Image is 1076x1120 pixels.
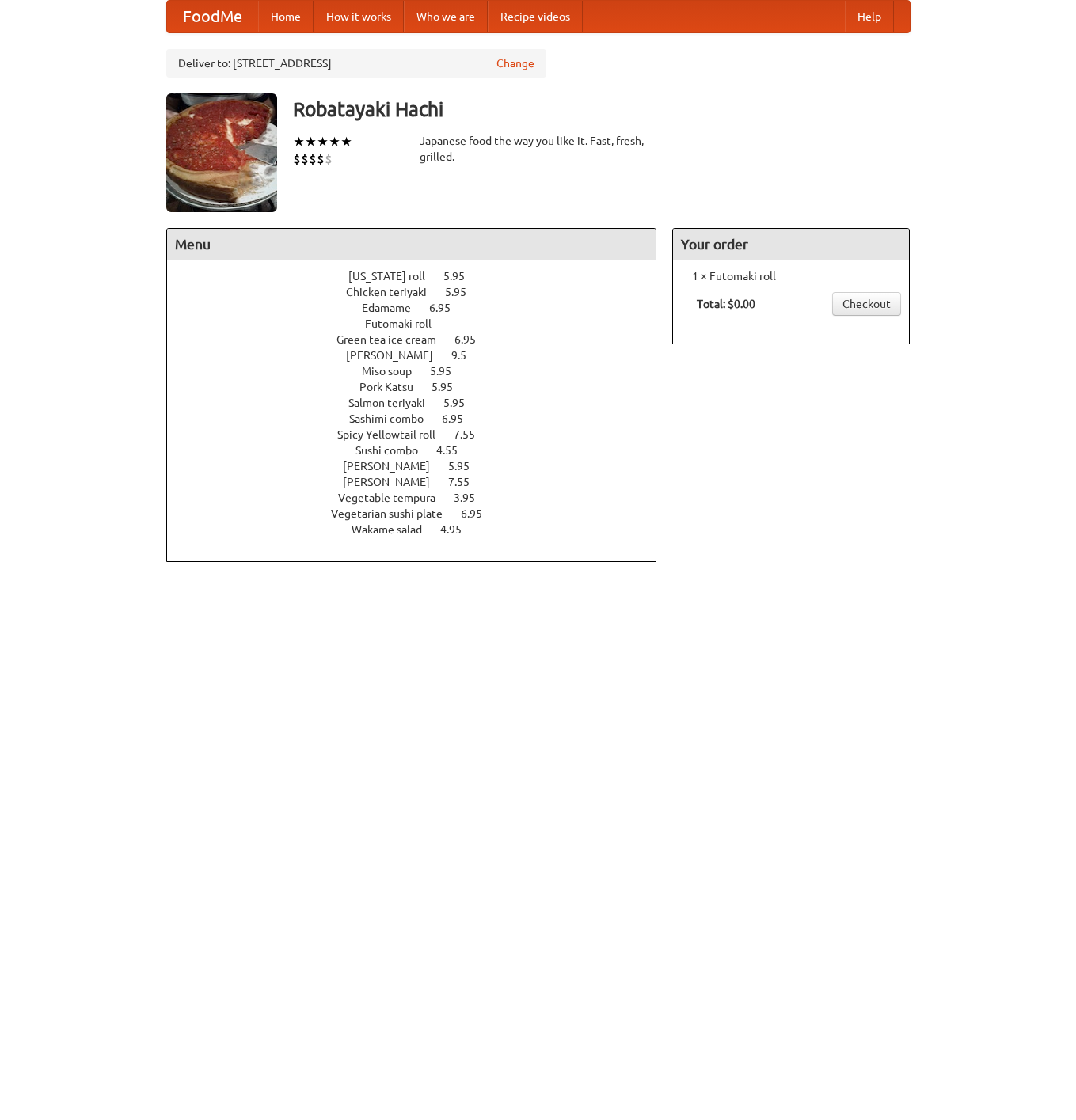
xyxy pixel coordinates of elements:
[293,133,305,150] li: ★
[348,397,441,409] span: Salmon teriyaki
[329,133,340,150] li: ★
[343,476,499,488] a: [PERSON_NAME] 7.55
[454,428,491,441] span: 7.55
[442,412,479,425] span: 6.95
[461,507,498,520] span: 6.95
[314,1,404,32] a: How it works
[338,492,451,504] span: Vegetable tempura
[317,133,329,150] li: ★
[343,460,446,473] span: [PERSON_NAME]
[346,286,443,298] span: Chicken teriyaki
[340,133,352,150] li: ★
[346,286,496,298] a: Chicken teriyaki 5.95
[448,476,485,488] span: 7.55
[362,365,481,378] a: Miso soup 5.95
[454,333,492,346] span: 6.95
[362,365,428,378] span: Miso soup
[440,523,477,536] span: 4.95
[305,133,317,150] li: ★
[349,412,492,425] a: Sashimi combo 6.95
[346,349,496,362] a: [PERSON_NAME] 9.5
[352,523,438,536] span: Wakame salad
[436,444,473,457] span: 4.55
[365,317,447,330] span: Futomaki roll
[359,381,429,393] span: Pork Katsu
[496,55,534,71] a: Change
[454,492,491,504] span: 3.95
[336,333,505,346] a: Green tea ice cream 6.95
[697,298,755,310] b: Total: $0.00
[343,476,446,488] span: [PERSON_NAME]
[348,270,441,283] span: [US_STATE] roll
[348,270,494,283] a: [US_STATE] roll 5.95
[845,1,894,32] a: Help
[404,1,488,32] a: Who we are
[488,1,583,32] a: Recipe videos
[301,150,309,168] li: $
[365,317,477,330] a: Futomaki roll
[167,229,656,260] h4: Menu
[362,302,427,314] span: Edamame
[349,412,439,425] span: Sashimi combo
[448,460,485,473] span: 5.95
[451,349,482,362] span: 9.5
[355,444,487,457] a: Sushi combo 4.55
[420,133,657,165] div: Japanese food the way you like it. Fast, fresh, grilled.
[430,365,467,378] span: 5.95
[343,460,499,473] a: [PERSON_NAME] 5.95
[331,507,458,520] span: Vegetarian sushi plate
[258,1,314,32] a: Home
[338,492,504,504] a: Vegetable tempura 3.95
[443,270,481,283] span: 5.95
[166,49,546,78] div: Deliver to: [STREET_ADDRESS]
[443,397,481,409] span: 5.95
[362,302,480,314] a: Edamame 6.95
[348,397,494,409] a: Salmon teriyaki 5.95
[673,229,909,260] h4: Your order
[309,150,317,168] li: $
[432,381,469,393] span: 5.95
[293,150,301,168] li: $
[359,381,482,393] a: Pork Katsu 5.95
[167,1,258,32] a: FoodMe
[166,93,277,212] img: angular.jpg
[355,444,434,457] span: Sushi combo
[832,292,901,316] a: Checkout
[325,150,333,168] li: $
[317,150,325,168] li: $
[352,523,491,536] a: Wakame salad 4.95
[681,268,901,284] li: 1 × Futomaki roll
[331,507,511,520] a: Vegetarian sushi plate 6.95
[293,93,911,125] h3: Robatayaki Hachi
[336,333,452,346] span: Green tea ice cream
[429,302,466,314] span: 6.95
[337,428,451,441] span: Spicy Yellowtail roll
[445,286,482,298] span: 5.95
[346,349,449,362] span: [PERSON_NAME]
[337,428,504,441] a: Spicy Yellowtail roll 7.55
